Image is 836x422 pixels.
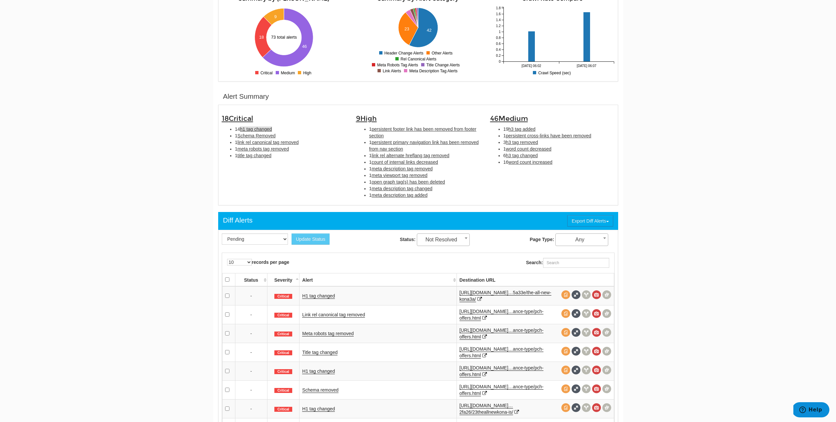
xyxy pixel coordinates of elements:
li: 1 [235,152,346,159]
label: records per page [227,259,290,265]
span: Critical [274,407,292,412]
tspan: 0.2 [496,54,500,57]
span: Not Resolved [417,235,469,244]
tspan: 0.6 [496,42,500,46]
li: 1 [369,179,480,185]
td: - [235,305,267,324]
select: records per page [227,259,252,265]
span: Full Source Diff [572,309,580,318]
span: View source [561,328,570,337]
span: View source [561,384,570,393]
span: Compare screenshots [602,366,611,374]
span: Not Resolved [417,233,470,246]
span: View source [561,347,570,356]
th: Severity: activate to sort column descending [267,273,299,286]
span: Compare screenshots [602,309,611,318]
span: h1 tag changed [240,126,272,132]
span: h3 tag changed [506,153,538,158]
span: View headers [582,347,591,356]
tspan: 1.4 [496,18,500,22]
span: View screenshot [592,290,601,299]
li: 1 [235,139,346,146]
span: Critical [274,350,292,356]
tspan: 1.6 [496,12,500,16]
span: h3 tag removed [506,140,538,145]
span: Critical [274,388,292,393]
span: meta viewport tag removed [372,173,427,178]
button: Export Diff Alerts [567,215,613,227]
span: Compare screenshots [602,328,611,337]
span: Full Source Diff [572,290,580,299]
span: title tag changed [237,153,271,158]
li: 1 [369,159,480,165]
a: Link rel canonical tag removed [302,312,365,318]
strong: Status: [400,237,416,242]
div: Diff Alerts [223,215,253,225]
span: persistent footer link has been removed from footer section [369,126,477,138]
span: open graph tag(s) has been deleted [372,179,445,185]
span: persistent cross-links have been removed [506,133,591,138]
input: Search: [543,258,609,268]
li: 1 [369,139,480,152]
span: Compare screenshots [602,347,611,356]
td: - [235,286,267,305]
li: 1 [235,132,346,139]
li: 14 [235,126,346,132]
span: Full Source Diff [572,347,580,356]
iframe: Opens a widget where you can find more information [793,402,829,419]
span: Critical [274,369,292,374]
tspan: 0 [498,60,500,63]
td: - [235,343,267,362]
span: count of internal links decreased [372,159,438,165]
a: Meta robots tag removed [302,331,354,336]
span: Full Source Diff [572,384,580,393]
span: Critical [274,332,292,337]
span: 46 [490,114,528,123]
button: Update Status [292,233,330,245]
span: Medium [498,114,528,123]
span: meta description tag changed [372,186,432,191]
span: Any [555,233,608,246]
tspan: 0.4 [496,48,500,52]
li: 1 [369,192,480,198]
a: H1 tag changed [302,369,335,374]
span: Critical [229,114,253,123]
li: 6 [503,152,615,159]
li: 1 [369,152,480,159]
span: View screenshot [592,366,601,374]
a: [URL][DOMAIN_NAME]…ance-type/pch-offers.html [459,365,543,377]
span: meta robots tag removed [237,146,289,152]
span: View headers [582,328,591,337]
a: [URL][DOMAIN_NAME]…2fa26/23theallnewkona-is/ [459,403,513,415]
li: 1 [369,172,480,179]
li: 1 [235,146,346,152]
a: Title tag changed [302,350,338,355]
span: View headers [582,403,591,412]
td: - [235,362,267,380]
span: 18 [222,114,253,123]
span: Any [556,235,608,244]
span: Full Source Diff [572,328,580,337]
span: View screenshot [592,347,601,356]
span: link rel alternate hreflang tag removed [372,153,449,158]
span: View screenshot [592,328,601,337]
li: 1 [503,132,615,139]
span: 9 [356,114,377,123]
span: Compare screenshots [602,384,611,393]
tspan: [DATE] 06:07 [577,64,596,68]
a: [URL][DOMAIN_NAME]…ance-type/pch-offers.html [459,309,543,321]
tspan: 1.2 [496,24,500,28]
strong: Page Type: [530,237,554,242]
span: word count increased [508,159,552,165]
li: 16 [503,159,615,165]
th: Status: activate to sort column ascending [235,273,267,286]
span: High [360,114,377,123]
span: View screenshot [592,384,601,393]
span: Critical [274,313,292,318]
span: Schema Removed [237,133,275,138]
span: word count decreased [506,146,551,152]
a: [URL][DOMAIN_NAME]…5a33e/the-all-new-kona3a/ [459,290,551,302]
tspan: 1.8 [496,6,500,10]
li: 1 [369,165,480,172]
